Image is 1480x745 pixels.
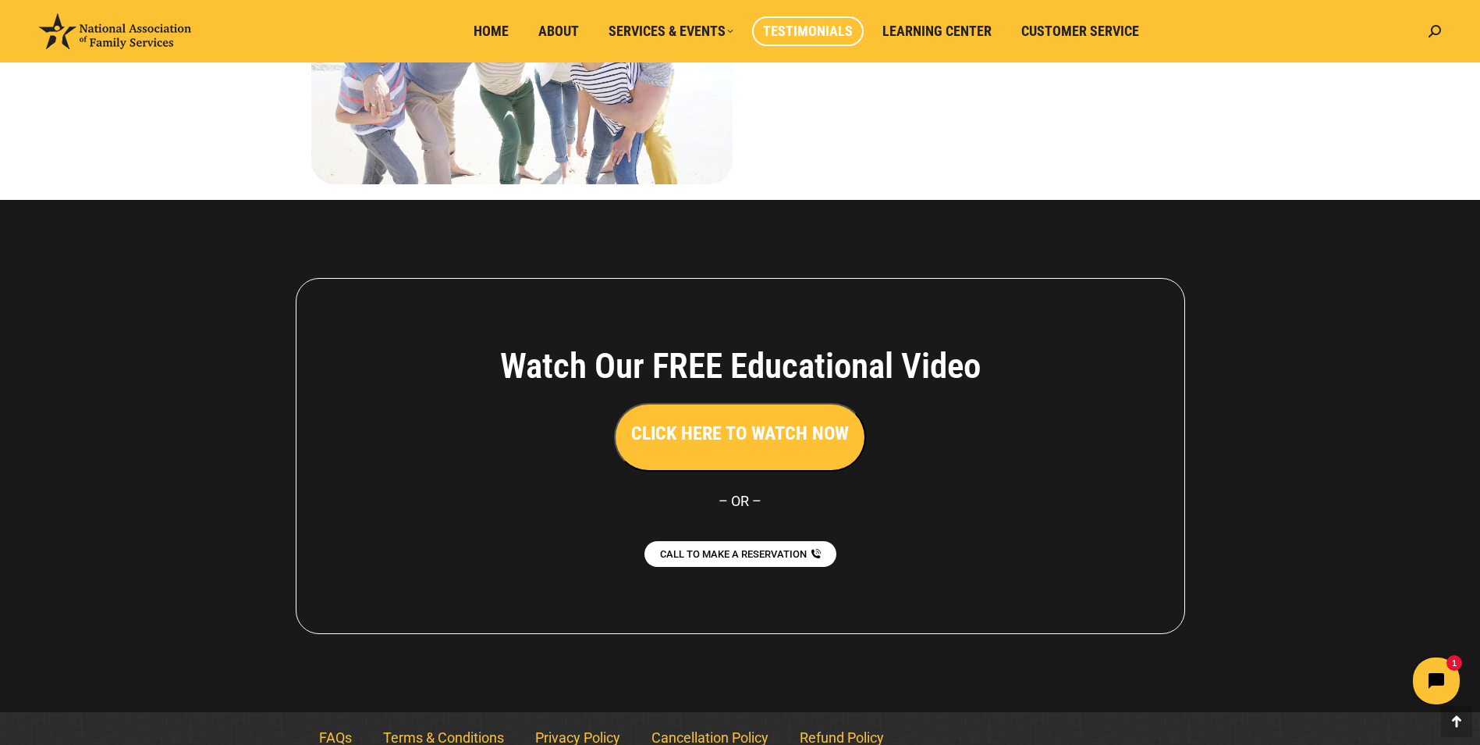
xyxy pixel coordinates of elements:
[882,23,992,40] span: Learning Center
[752,16,864,46] a: Testimonials
[631,420,849,447] h3: CLICK HERE TO WATCH NOW
[463,16,520,46] a: Home
[719,493,761,509] span: – OR –
[1010,16,1150,46] a: Customer Service
[39,13,191,49] img: National Association of Family Services
[474,23,509,40] span: Home
[871,16,1003,46] a: Learning Center
[614,426,866,443] a: CLICK HERE TO WATCH NOW
[660,549,807,559] span: CALL TO MAKE A RESERVATION
[527,16,590,46] a: About
[538,23,579,40] span: About
[614,403,866,472] button: CLICK HERE TO WATCH NOW
[1205,644,1473,718] iframe: Tidio Chat
[1021,23,1139,40] span: Customer Service
[609,23,733,40] span: Services & Events
[763,23,853,40] span: Testimonials
[644,541,836,567] a: CALL TO MAKE A RESERVATION
[413,345,1067,387] h4: Watch Our FREE Educational Video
